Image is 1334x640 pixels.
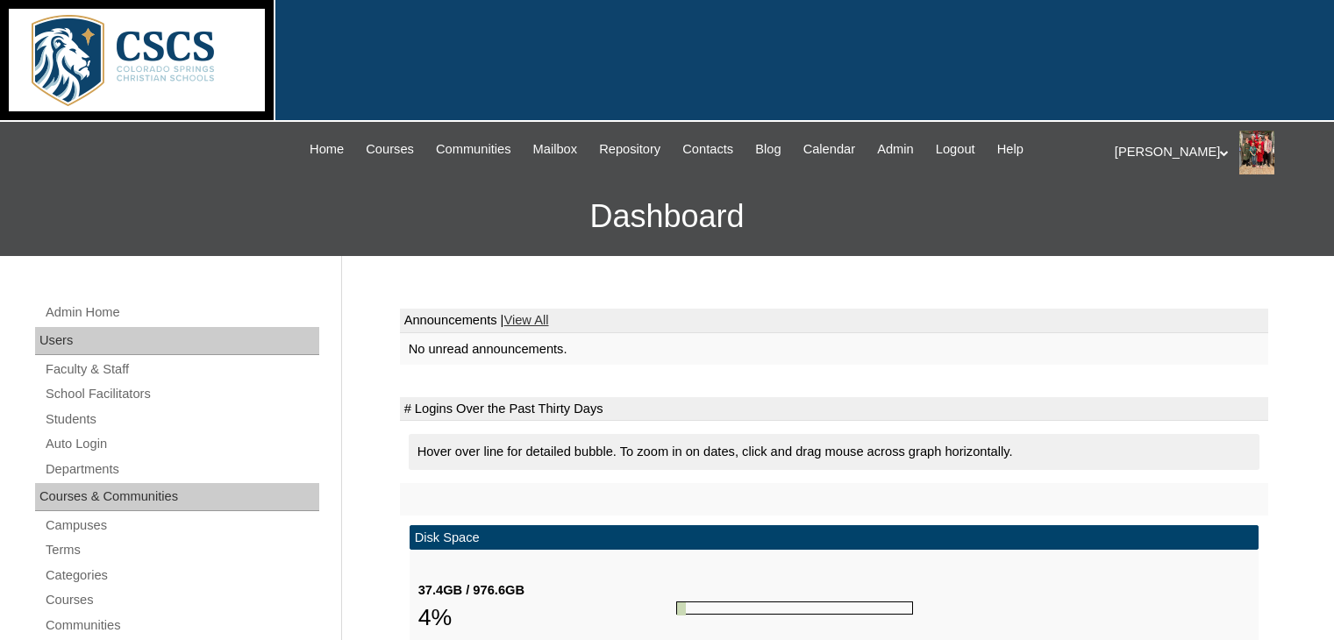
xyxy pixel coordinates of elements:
div: 37.4GB / 976.6GB [418,581,676,600]
span: Contacts [682,139,733,160]
a: Help [988,139,1032,160]
td: Disk Space [410,525,1259,551]
span: Mailbox [533,139,578,160]
img: Stephanie Phillips [1239,131,1274,174]
div: Hover over line for detailed bubble. To zoom in on dates, click and drag mouse across graph horiz... [409,434,1259,470]
a: View All [503,313,548,327]
span: Communities [436,139,511,160]
h3: Dashboard [9,177,1325,256]
span: Logout [936,139,975,160]
div: Users [35,327,319,355]
a: Home [301,139,353,160]
span: Blog [755,139,781,160]
a: School Facilitators [44,383,319,405]
span: Courses [366,139,414,160]
a: Faculty & Staff [44,359,319,380]
a: Communities [427,139,520,160]
span: Home [310,139,344,160]
div: [PERSON_NAME] [1115,131,1316,174]
a: Categories [44,565,319,587]
a: Terms [44,539,319,561]
a: Repository [590,139,669,160]
td: # Logins Over the Past Thirty Days [400,397,1268,422]
a: Calendar [795,139,864,160]
a: Auto Login [44,433,319,455]
td: Announcements | [400,309,1268,333]
span: Admin [877,139,914,160]
a: Communities [44,615,319,636]
td: No unread announcements. [400,333,1268,366]
a: Blog [746,139,789,160]
a: Departments [44,459,319,480]
a: Courses [44,589,319,611]
a: Logout [927,139,984,160]
a: Admin Home [44,302,319,324]
a: Admin [868,139,923,160]
div: Courses & Communities [35,483,319,511]
a: Courses [357,139,423,160]
div: 4% [418,600,676,635]
a: Campuses [44,515,319,537]
span: Calendar [803,139,855,160]
a: Mailbox [524,139,587,160]
span: Help [997,139,1024,160]
img: logo-white.png [9,9,265,111]
a: Contacts [674,139,742,160]
a: Students [44,409,319,430]
span: Repository [599,139,660,160]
